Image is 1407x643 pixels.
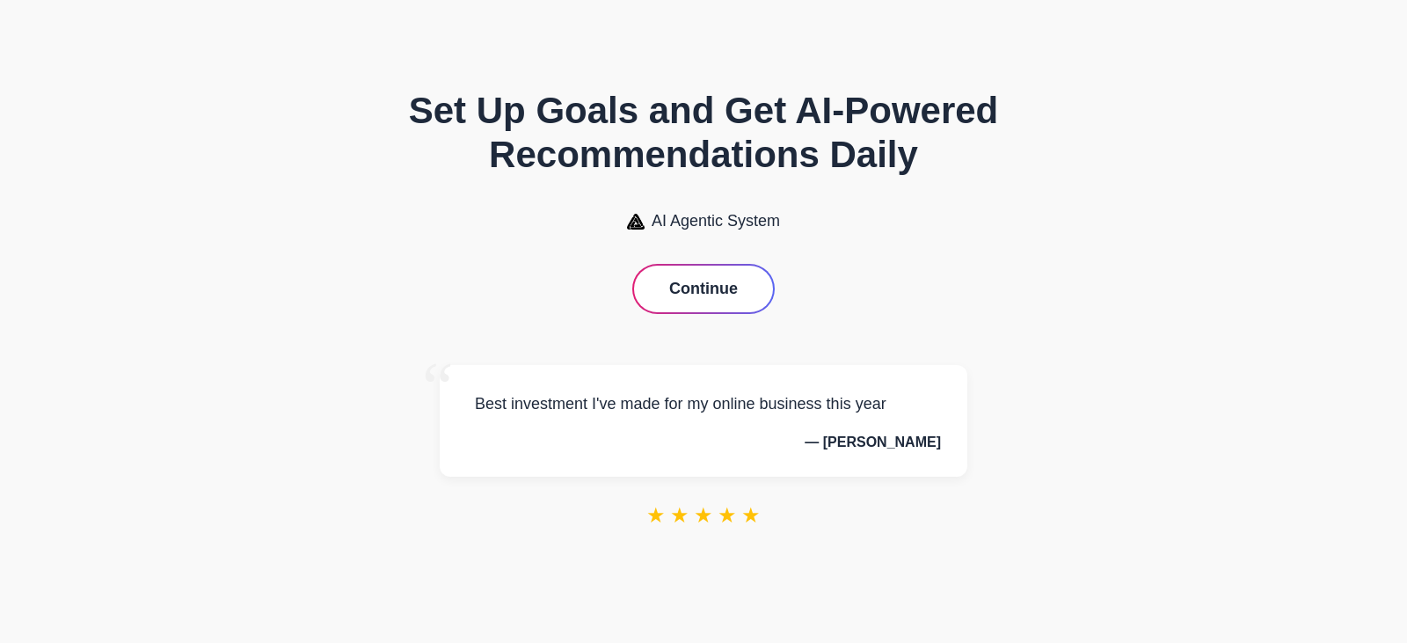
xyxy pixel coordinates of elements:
[652,212,780,230] span: AI Agentic System
[718,503,737,528] span: ★
[634,266,773,312] button: Continue
[466,391,941,417] p: Best investment I've made for my online business this year
[741,503,761,528] span: ★
[670,503,689,528] span: ★
[466,435,941,450] p: — [PERSON_NAME]
[627,214,645,230] img: AI Agentic System Logo
[694,503,713,528] span: ★
[369,89,1038,178] h1: Set Up Goals and Get AI-Powered Recommendations Daily
[646,503,666,528] span: ★
[422,347,454,427] span: “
